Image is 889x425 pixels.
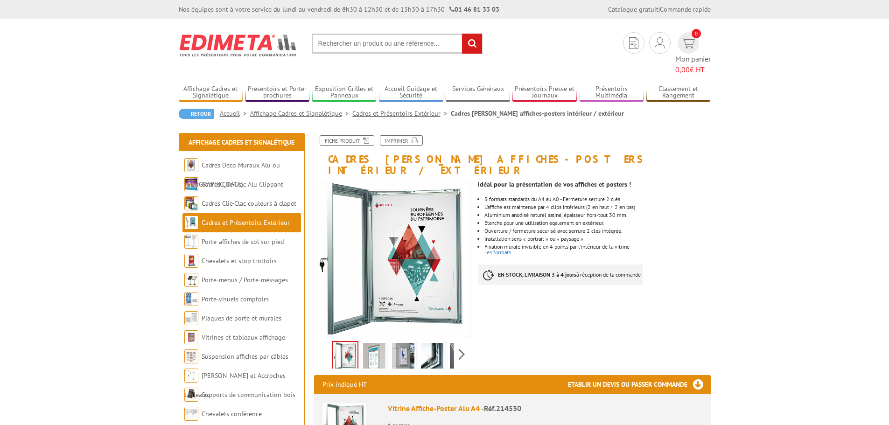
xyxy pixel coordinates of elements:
[179,5,499,14] div: Nos équipes sont à votre service du lundi au vendredi de 8h30 à 12h30 et de 13h30 à 17h30
[184,235,198,249] img: Porte-affiches de sol sur pied
[646,85,711,100] a: Classement et Rangement
[484,220,710,226] li: Etanche pour une utilisation également en extérieur.
[184,369,198,383] img: Cimaises et Accroches tableaux
[379,85,443,100] a: Accueil Guidage et Sécurité
[380,135,423,146] a: Imprimer
[681,38,695,49] img: devis rapide
[484,249,511,256] a: Les formats
[478,265,643,285] p: à réception de la commande
[245,85,310,100] a: Présentoirs et Porte-brochures
[363,343,385,372] img: 214532_cadre_affiches_interieur_exterieur_.jpg
[675,32,711,75] a: devis rapide 0 Mon panier 0,00€ HT
[675,64,711,75] span: € HT
[202,218,290,227] a: Cadres et Présentoirs Extérieur
[184,330,198,344] img: Vitrines et tableaux affichage
[608,5,711,14] div: |
[484,228,710,234] li: Ouverture / fermeture sécurisé avec serrure 2 clés intégrée.
[202,333,285,341] a: Vitrines et tableaux affichage
[202,314,281,322] a: Plaques de porte et murales
[184,311,198,325] img: Plaques de porte et murales
[202,180,283,188] a: Cadres Clic-Clac Alu Clippant
[457,347,466,362] span: Next
[484,236,710,242] li: Installation sens « portrait » ou « paysage »
[202,295,269,303] a: Porte-visuels comptoirs
[484,196,710,202] li: 5 formats standards du A4 au A0 - Fermeture serrure 2 clés
[184,349,198,363] img: Suspension affiches par câbles
[352,109,451,118] a: Cadres et Présentoirs Extérieur
[322,375,367,394] p: Prix indiqué HT
[307,135,718,176] h1: Cadres [PERSON_NAME] affiches-posters intérieur / extérieur
[333,342,357,371] img: 214532_cadre_affiches_interieur_exterieur_4.jpg
[692,29,701,38] span: 0
[484,212,710,218] li: Aluminium anodisé naturel satiné, épaisseur hors-tout 30 mm.
[250,109,352,118] a: Affichage Cadres et Signalétique
[184,196,198,210] img: Cadres Clic-Clac couleurs à clapet
[202,199,296,208] a: Cadres Clic-Clac couleurs à clapet
[312,34,483,54] input: Rechercher un produit ou une référence...
[314,181,471,338] img: 214532_cadre_affiches_interieur_exterieur_4.jpg
[450,343,472,372] img: 214532_cadre_affiches_interieur_exterieur_structure_1.jpg
[184,371,286,399] a: [PERSON_NAME] et Accroches tableaux
[484,204,710,210] li: L’affiche est maintenue par 4 clips intérieurs (2 en haut + 2 en bas)
[184,273,198,287] img: Porte-menus / Porte-messages
[478,180,631,188] strong: Idéal pour la présentation de vos affiches et posters !
[184,158,198,172] img: Cadres Deco Muraux Alu ou Bois
[462,34,482,54] input: rechercher
[421,343,443,372] img: 214532_cadre_affiches_interieur_exterieur_structure.jpg
[629,37,638,49] img: devis rapide
[392,343,414,372] img: 214532_cadre_affiches_interieur_exterieur_3.jpg
[202,237,284,246] a: Porte-affiches de sol sur pied
[484,404,521,413] span: Réf.214530
[655,37,665,49] img: devis rapide
[451,109,624,118] li: Cadres [PERSON_NAME] affiches-posters intérieur / extérieur
[512,85,577,100] a: Présentoirs Presse et Journaux
[179,109,214,119] a: Retour
[675,65,690,74] span: 0,00
[449,5,499,14] strong: 01 46 81 33 03
[388,403,702,414] div: Vitrine Affiche-Poster Alu A4 -
[220,109,250,118] a: Accueil
[184,292,198,306] img: Porte-visuels comptoirs
[580,85,644,100] a: Présentoirs Multimédia
[179,28,298,63] img: Edimeta
[675,54,711,75] span: Mon panier
[312,85,377,100] a: Exposition Grilles et Panneaux
[446,85,510,100] a: Services Généraux
[184,216,198,230] img: Cadres et Présentoirs Extérieur
[184,407,198,421] img: Chevalets conférence
[568,375,711,394] h3: Etablir un devis ou passer commande
[184,254,198,268] img: Chevalets et stop trottoirs
[179,85,243,100] a: Affichage Cadres et Signalétique
[202,390,295,399] a: Supports de communication bois
[320,135,374,146] a: Fiche produit
[608,5,658,14] a: Catalogue gratuit
[202,257,277,265] a: Chevalets et stop trottoirs
[202,276,288,284] a: Porte-menus / Porte-messages
[202,410,262,418] a: Chevalets conférence
[189,138,294,146] a: Affichage Cadres et Signalétique
[184,161,280,188] a: Cadres Deco Muraux Alu ou [GEOGRAPHIC_DATA]
[498,271,576,278] strong: EN STOCK, LIVRAISON 3 à 4 jours
[660,5,711,14] a: Commande rapide
[202,352,288,361] a: Suspension affiches par câbles
[484,244,710,250] p: Fixation murale invisible en 4 points par l’intérieur de la vitrine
